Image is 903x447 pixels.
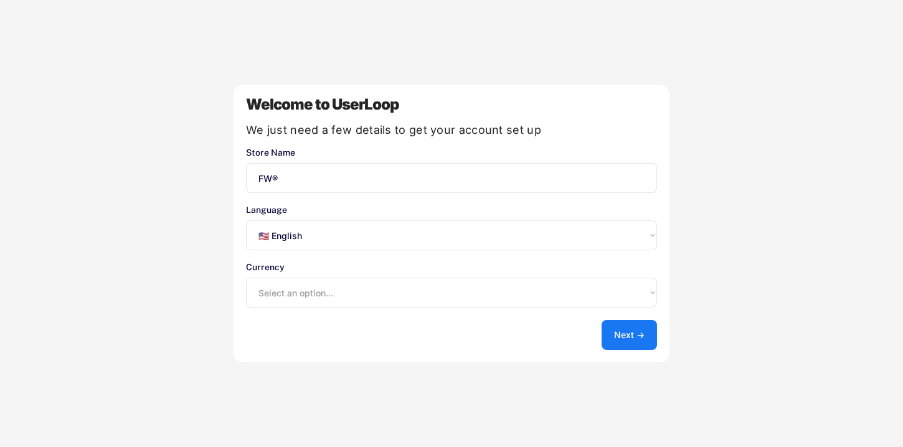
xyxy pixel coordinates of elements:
[602,320,657,350] button: Next →
[246,125,657,136] div: We just need a few details to get your account set up
[246,205,657,214] div: Language
[246,263,657,271] div: Currency
[246,97,657,112] div: Welcome to UserLoop
[246,163,657,193] input: You store's name
[246,148,657,157] div: Store Name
